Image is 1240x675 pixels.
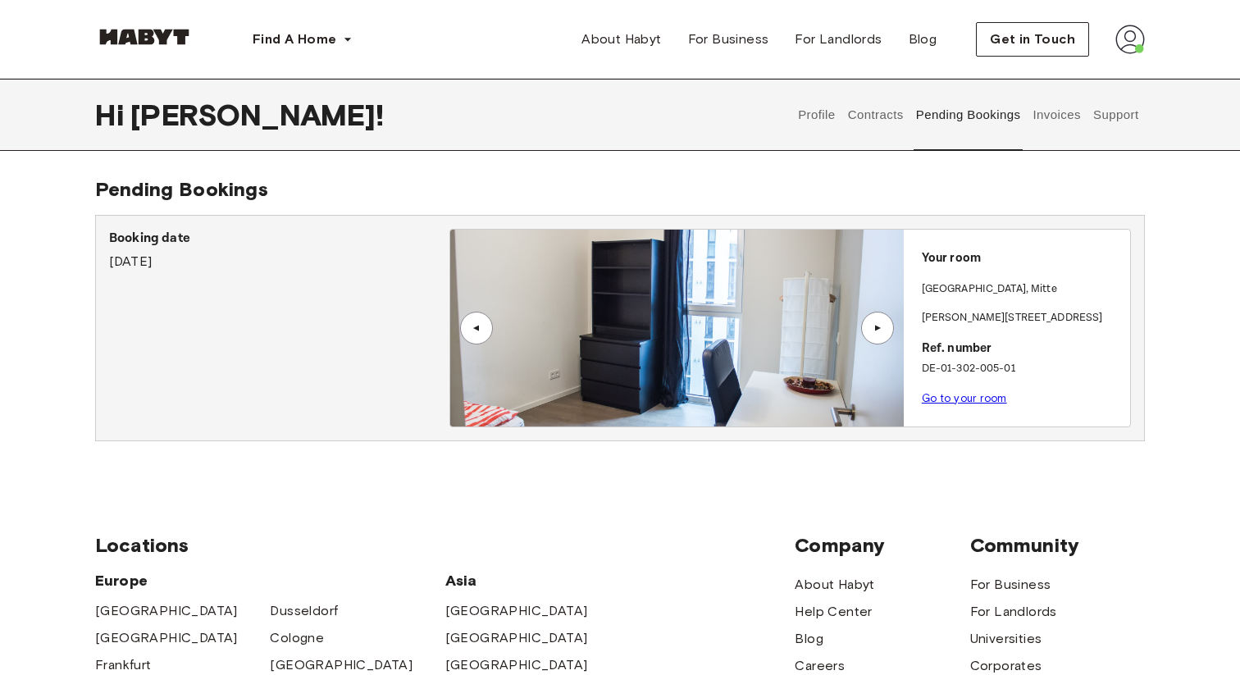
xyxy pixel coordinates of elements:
[795,602,872,622] a: Help Center
[253,30,336,49] span: Find A Home
[270,655,413,675] a: [GEOGRAPHIC_DATA]
[270,628,324,648] a: Cologne
[990,30,1075,49] span: Get in Touch
[95,29,194,45] img: Habyt
[970,602,1057,622] a: For Landlords
[792,79,1145,151] div: user profile tabs
[1031,79,1083,151] button: Invoices
[1115,25,1145,54] img: avatar
[796,79,838,151] button: Profile
[922,340,1124,358] p: Ref. number
[846,79,905,151] button: Contracts
[795,533,969,558] span: Company
[581,30,661,49] span: About Habyt
[95,533,795,558] span: Locations
[109,229,449,249] p: Booking date
[445,628,588,648] a: [GEOGRAPHIC_DATA]
[795,575,874,595] a: About Habyt
[688,30,769,49] span: For Business
[970,575,1051,595] a: For Business
[109,229,449,271] div: [DATE]
[795,629,823,649] a: Blog
[922,392,1007,404] a: Go to your room
[795,30,882,49] span: For Landlords
[445,571,620,591] span: Asia
[95,98,130,132] span: Hi
[450,230,903,426] img: Image of the room
[922,281,1057,298] p: [GEOGRAPHIC_DATA] , Mitte
[782,23,895,56] a: For Landlords
[95,571,445,591] span: Europe
[909,30,937,49] span: Blog
[922,361,1124,377] p: DE-01-302-005-01
[970,533,1145,558] span: Community
[869,323,886,333] div: ▲
[468,323,485,333] div: ▲
[270,601,338,621] a: Dusseldorf
[568,23,674,56] a: About Habyt
[130,98,384,132] span: [PERSON_NAME] !
[914,79,1023,151] button: Pending Bookings
[922,249,1124,268] p: Your room
[95,177,268,201] span: Pending Bookings
[95,655,152,675] a: Frankfurt
[976,22,1089,57] button: Get in Touch
[95,628,238,648] a: [GEOGRAPHIC_DATA]
[922,310,1124,326] p: [PERSON_NAME][STREET_ADDRESS]
[896,23,951,56] a: Blog
[675,23,782,56] a: For Business
[95,601,238,621] a: [GEOGRAPHIC_DATA]
[239,23,366,56] button: Find A Home
[1091,79,1141,151] button: Support
[970,629,1042,649] a: Universities
[445,601,588,621] a: [GEOGRAPHIC_DATA]
[445,655,588,675] a: [GEOGRAPHIC_DATA]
